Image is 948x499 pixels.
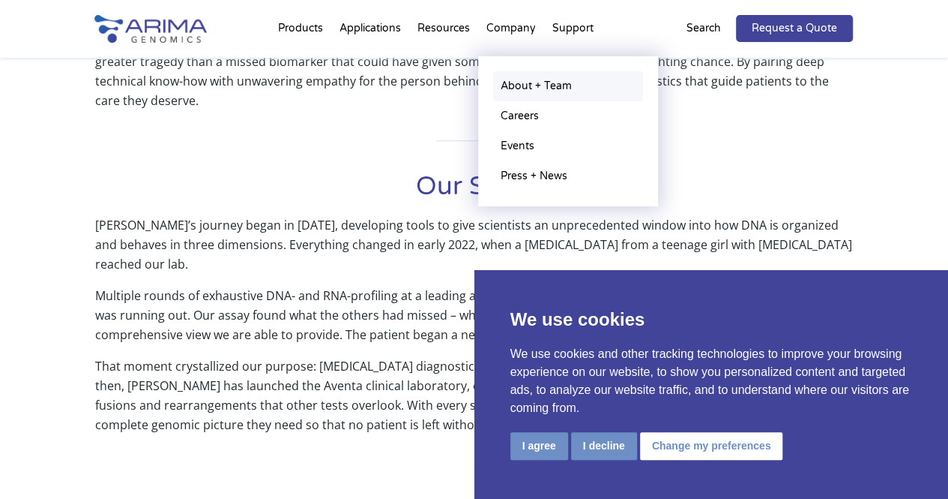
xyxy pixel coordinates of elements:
[95,32,854,110] p: We are united by a singular focus: ensuring breakthrough therapies reach the patients they were c...
[94,15,207,43] img: Arima-Genomics-logo
[493,71,643,101] a: About + Team
[510,345,913,417] p: We use cookies and other tracking technologies to improve your browsing experience on our website...
[95,356,854,446] p: That moment crystallized our purpose: [MEDICAL_DATA] diagnostics must evolve to capture the full ...
[493,101,643,131] a: Careers
[95,215,854,286] p: [PERSON_NAME]’s journey began in [DATE], developing tools to give scientists an unprecedented win...
[736,15,853,42] a: Request a Quote
[640,432,783,460] button: Change my preferences
[510,432,568,460] button: I agree
[686,19,721,38] p: Search
[510,306,913,333] p: We use cookies
[95,286,854,356] p: Multiple rounds of exhaustive DNA- and RNA-profiling at a leading academic center had failed to u...
[493,161,643,191] a: Press + News
[571,432,637,460] button: I decline
[493,131,643,161] a: Events
[95,170,854,215] h1: Our Story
